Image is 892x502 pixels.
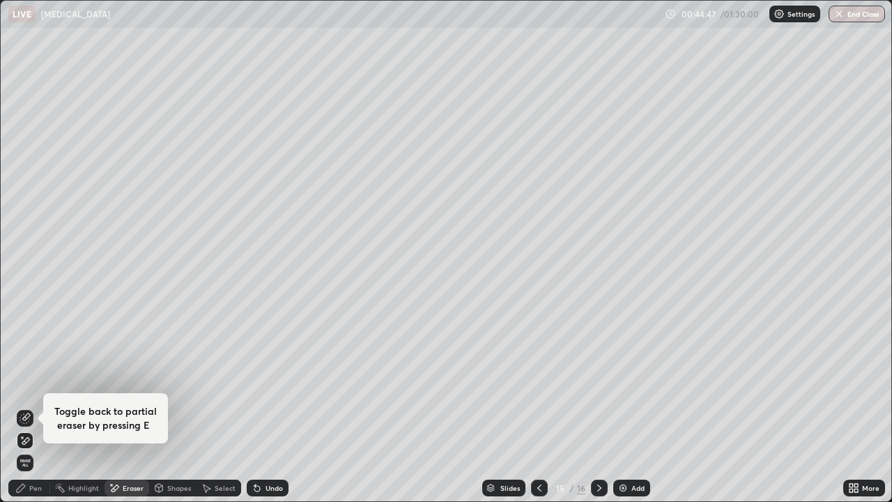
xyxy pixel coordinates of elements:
div: / [570,484,574,492]
div: Shapes [167,485,191,492]
button: End Class [829,6,885,22]
div: 15 [553,484,567,492]
div: Slides [500,485,520,492]
p: [MEDICAL_DATA] [41,8,110,20]
img: class-settings-icons [774,8,785,20]
p: Settings [787,10,815,17]
div: Pen [29,485,42,492]
h4: Toggle back to partial eraser by pressing E [54,404,157,432]
div: Select [215,485,236,492]
div: Undo [266,485,283,492]
div: More [862,485,879,492]
div: Highlight [68,485,99,492]
span: Erase all [17,459,33,467]
img: end-class-cross [833,8,845,20]
div: Eraser [123,485,144,492]
p: LIVE [13,8,31,20]
img: add-slide-button [617,482,629,494]
div: Add [631,485,645,492]
div: 16 [577,482,585,494]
